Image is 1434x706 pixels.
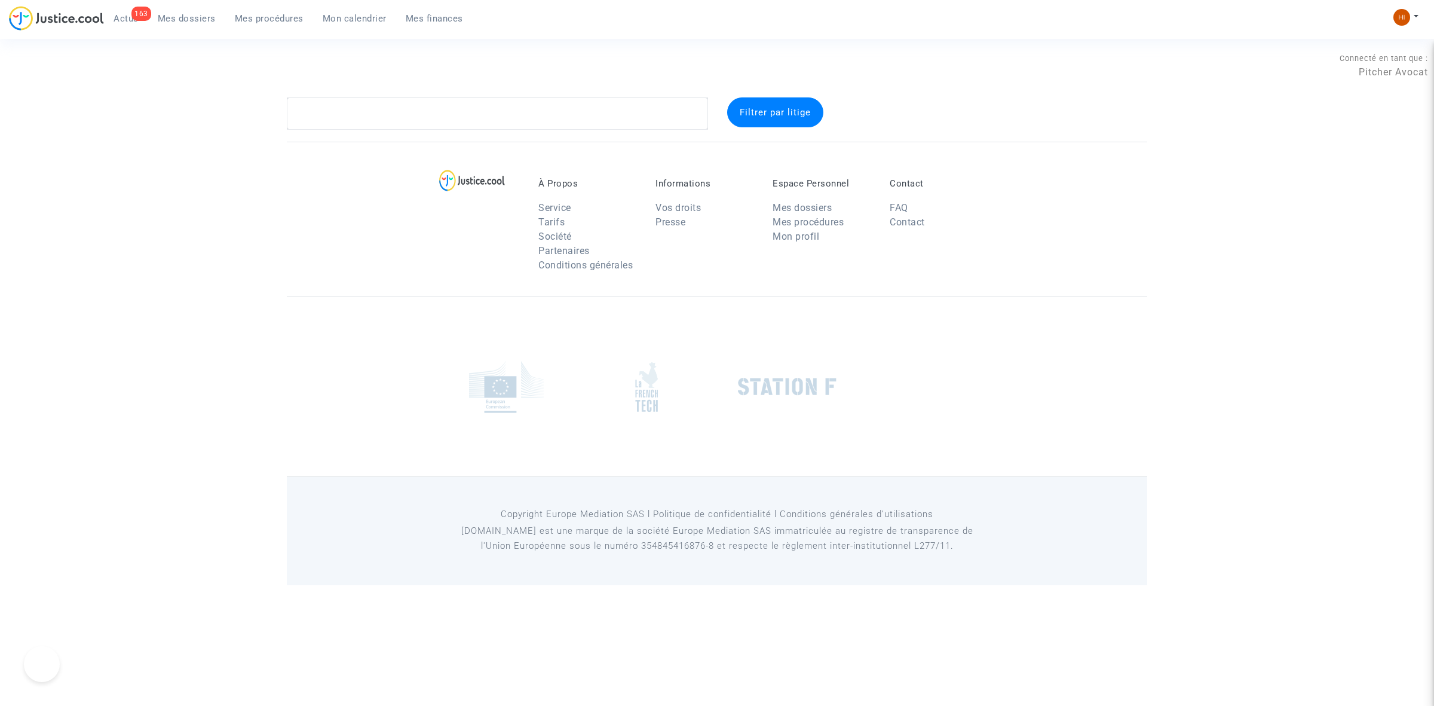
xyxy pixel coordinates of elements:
a: Partenaires [538,245,590,256]
a: Mon profil [773,231,819,242]
img: logo-lg.svg [439,170,505,191]
p: [DOMAIN_NAME] est une marque de la société Europe Mediation SAS immatriculée au registre de tr... [445,524,989,554]
a: FAQ [890,202,908,213]
span: Filtrer par litige [740,107,811,118]
a: Mes finances [396,10,473,27]
a: Vos droits [655,202,701,213]
img: jc-logo.svg [9,6,104,30]
span: Mes procédures [235,13,304,24]
div: 163 [131,7,151,21]
a: Société [538,231,572,242]
img: french_tech.png [635,362,658,412]
a: Service [538,202,571,213]
a: Mes procédures [225,10,313,27]
p: Copyright Europe Mediation SAS l Politique de confidentialité l Conditions générales d’utilisa... [445,507,989,522]
span: Mon calendrier [323,13,387,24]
span: Mes finances [406,13,463,24]
a: Mon calendrier [313,10,396,27]
a: Mes dossiers [773,202,832,213]
img: stationf.png [738,378,836,396]
img: fc99b196863ffcca57bb8fe2645aafd9 [1393,9,1410,26]
a: Presse [655,216,685,228]
a: Conditions générales [538,259,633,271]
a: Contact [890,216,925,228]
span: Actus [114,13,139,24]
a: Tarifs [538,216,565,228]
p: Informations [655,178,755,189]
a: Mes dossiers [148,10,225,27]
p: À Propos [538,178,638,189]
iframe: Help Scout Beacon - Open [24,646,60,682]
a: 163Actus [104,10,148,27]
p: Espace Personnel [773,178,872,189]
span: Mes dossiers [158,13,216,24]
a: Mes procédures [773,216,844,228]
p: Contact [890,178,989,189]
span: Connecté en tant que : [1340,54,1428,63]
img: europe_commision.png [469,361,544,413]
